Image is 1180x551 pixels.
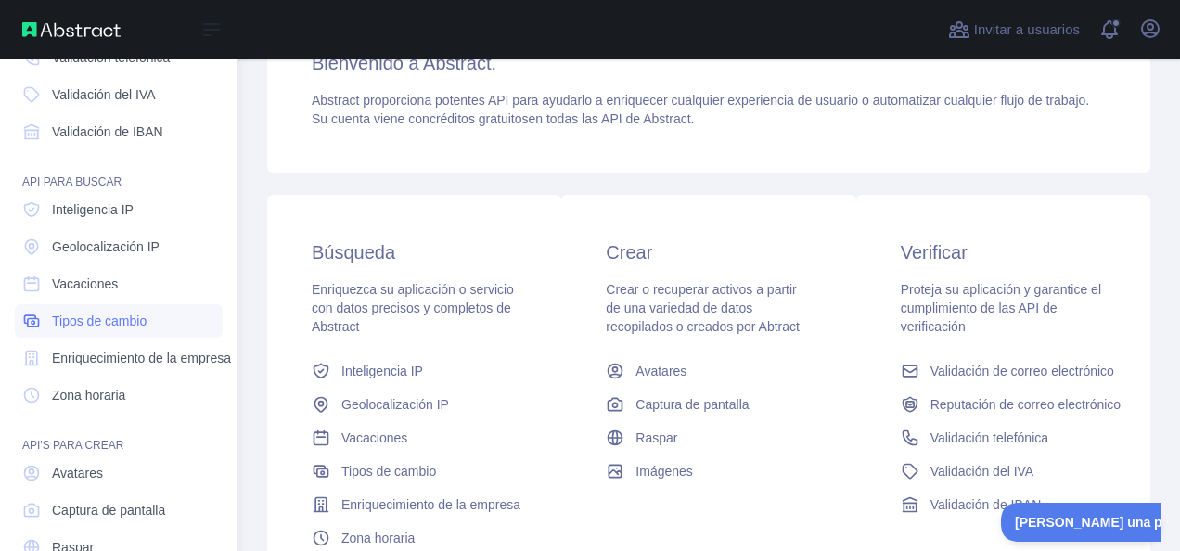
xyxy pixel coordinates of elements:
a: Captura de pantalla [15,493,223,527]
span: Validación de IBAN [930,495,1042,514]
span: Captura de pantalla [635,395,749,414]
span: Validación del IVA [930,462,1034,481]
span: Reputación de correo electrónico [930,395,1121,414]
span: Raspar [635,429,677,447]
a: Enriquecimiento de la empresa [304,488,524,521]
span: Crear o recuperar activos a partir de una variedad de datos recopilados o creados por Abtract [606,282,800,334]
a: Tipos de cambio [304,455,524,488]
span: Captura de pantalla [52,501,165,519]
span: Validación telefónica [930,429,1048,447]
span: Tipos de cambio [52,312,147,330]
span: Vacaciones [341,429,407,447]
button: Invitar a usuarios [944,15,1084,45]
a: Vacaciones [304,421,524,455]
a: Raspar [598,421,818,455]
h3: Verificar [901,239,1106,265]
span: créditos gratuitos [430,111,529,126]
span: Abstract proporciona potentes API para ayudarlo a enriquecer cualquier experiencia de usuario o a... [312,93,1089,108]
a: Validación de IBAN [893,488,1113,521]
span: Avatares [635,362,686,380]
a: Zona horaria [15,378,223,412]
a: Imágenes [598,455,818,488]
h3: Bienvenido a Abstract. [312,50,1106,76]
span: Vacaciones [52,275,118,293]
span: Enriquecimiento de la empresa [341,495,520,514]
a: Avatares [15,456,223,490]
h3: Crear [606,239,811,265]
a: Validación telefónica [893,421,1113,455]
span: Geolocalización IP [341,395,449,414]
span: Geolocalización IP [52,237,160,256]
span: Zona horaria [341,529,415,547]
a: Inteligencia IP [15,193,223,226]
span: Inteligencia IP [52,200,134,219]
span: Proteja su aplicación y garantice el cumplimiento de las API de verificación [901,282,1101,334]
span: Validación de IBAN [52,122,163,141]
iframe: Toggle Customer Support [1001,503,1161,542]
span: Avatares [52,464,103,482]
div: API PARA BUSCAR [15,152,223,189]
div: API'S PARA CREAR [15,416,223,453]
span: Enriquezca su aplicación o servicio con datos precisos y completos de Abstract [312,282,514,334]
a: Geolocalización IP [15,230,223,263]
span: Zona horaria [52,386,125,404]
a: Validación del IVA [15,78,223,111]
a: Validación de IBAN [15,115,223,148]
a: Validación de correo electrónico [893,354,1113,388]
a: Tipos de cambio [15,304,223,338]
span: Tipos de cambio [341,462,436,481]
img: API abstracta [22,22,121,37]
span: Validación de correo electrónico [930,362,1114,380]
a: Inteligencia IP [304,354,524,388]
h3: Búsqueda [312,239,517,265]
span: Invitar a usuarios [974,19,1080,41]
span: Enriquecimiento de la empresa [52,349,231,367]
a: Reputación de correo electrónico [893,388,1113,421]
span: Validación del IVA [52,85,156,104]
a: Avatares [598,354,818,388]
span: Su cuenta viene con en todas las API de Abstract. [312,111,694,126]
span: Inteligencia IP [341,362,423,380]
span: Imágenes [635,462,692,481]
a: Enriquecimiento de la empresa [15,341,223,375]
a: Captura de pantalla [598,388,818,421]
a: Geolocalización IP [304,388,524,421]
a: Vacaciones [15,267,223,301]
a: Validación del IVA [893,455,1113,488]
